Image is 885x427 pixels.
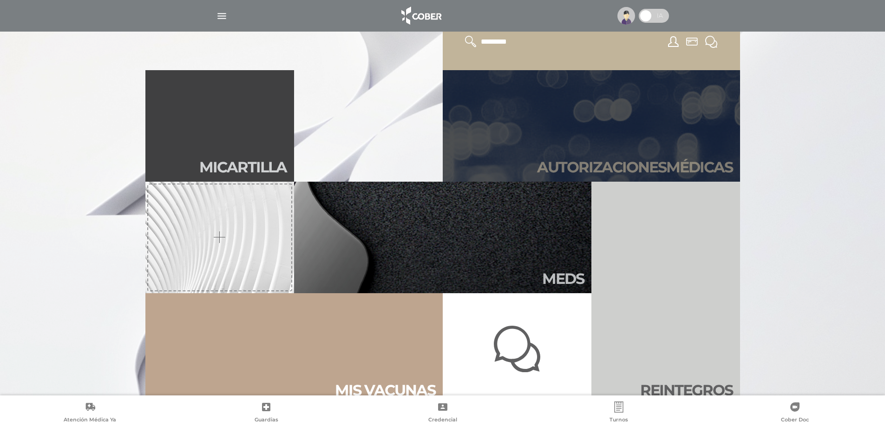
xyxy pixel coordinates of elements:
a: Reintegros [591,182,740,405]
img: Cober_menu-lines-white.svg [216,10,228,22]
a: Micartilla [145,70,294,182]
a: Mis vacunas [145,293,443,405]
a: Atención Médica Ya [2,401,178,425]
a: Credencial [354,401,531,425]
a: Turnos [531,401,707,425]
span: Credencial [428,416,457,425]
a: Guardias [178,401,354,425]
span: Cober Doc [781,416,809,425]
h2: Meds [542,270,584,288]
span: Atención Médica Ya [64,416,116,425]
span: Turnos [610,416,628,425]
span: Guardias [255,416,278,425]
a: Cober Doc [707,401,883,425]
h2: Mis vacu nas [335,381,435,399]
a: Meds [294,182,591,293]
h2: Mi car tilla [199,158,287,176]
h2: Autori zaciones médicas [537,158,733,176]
a: Autorizacionesmédicas [443,70,740,182]
img: logo_cober_home-white.png [396,5,445,27]
img: profile-placeholder.svg [617,7,635,25]
h2: Rein te gros [640,381,733,399]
